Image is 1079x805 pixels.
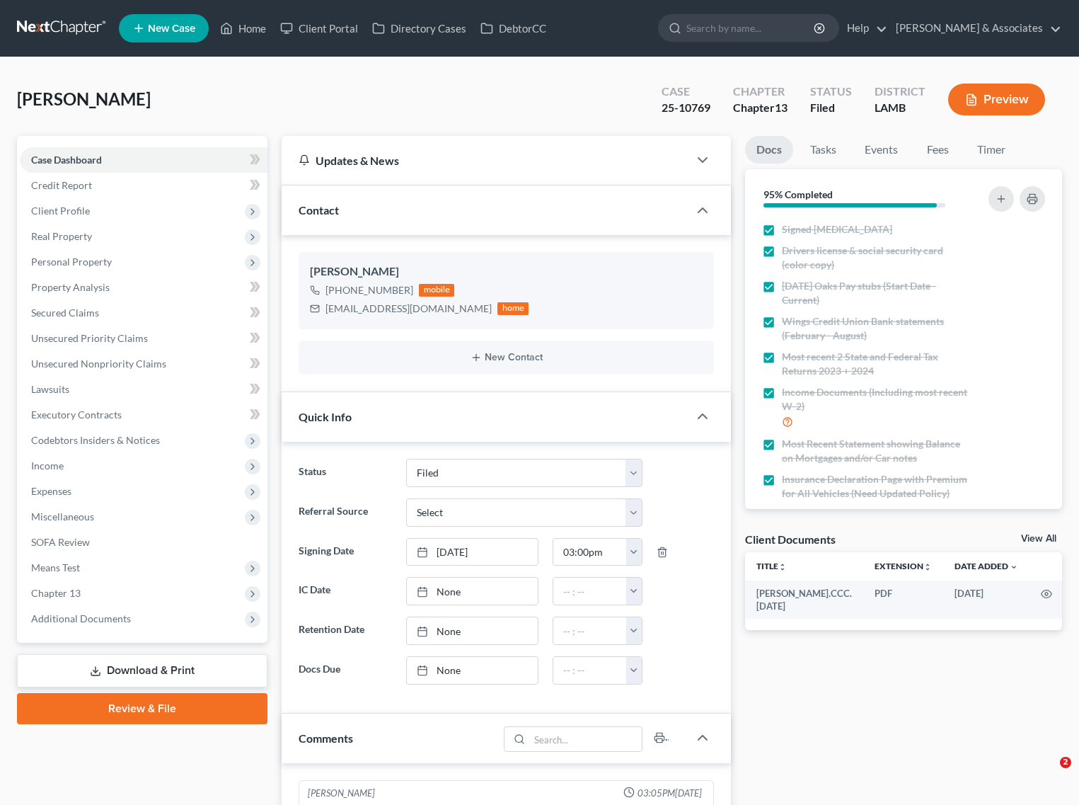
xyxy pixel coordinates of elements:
span: Unsecured Priority Claims [31,332,148,344]
span: Chapter 13 [31,587,81,599]
a: Property Analysis [20,275,267,300]
input: -- : -- [553,539,627,566]
td: [DATE] [943,581,1029,620]
span: Quick Info [299,410,352,423]
span: Executory Contracts [31,409,122,421]
a: [DATE] [407,539,538,566]
span: [PERSON_NAME] [17,89,151,109]
div: [PERSON_NAME] [308,787,375,800]
a: Directory Cases [365,16,473,41]
i: unfold_more [923,563,932,571]
a: Home [213,16,273,41]
button: Preview [948,84,1045,115]
span: Contact [299,203,339,217]
span: Lawsuits [31,383,69,395]
a: View All [1021,534,1056,544]
div: District [875,84,925,100]
div: mobile [419,284,454,297]
span: Codebtors Insiders & Notices [31,434,160,446]
a: Events [853,136,909,164]
a: Tasks [799,136,848,164]
td: [PERSON_NAME].CCC.[DATE] [745,581,863,620]
span: Unsecured Nonpriority Claims [31,358,166,370]
a: None [407,578,538,605]
i: unfold_more [778,563,787,571]
span: Case Dashboard [31,154,102,166]
span: Wings Credit Union Bank statements (February - August) [782,314,971,343]
span: 03:05PM[DATE] [637,787,702,800]
span: Means Test [31,561,80,573]
div: Chapter [733,100,787,116]
span: Client Profile [31,205,90,217]
span: Most Recent Statement showing Balance on Mortgages and/or Car notes [782,437,971,465]
label: IC Date [292,577,399,605]
input: Search... [530,727,642,751]
div: [EMAIL_ADDRESS][DOMAIN_NAME] [325,302,492,316]
input: -- : -- [553,657,627,684]
div: [PERSON_NAME] [310,263,703,280]
a: Date Added expand_more [954,561,1018,571]
span: Expenses [31,485,71,497]
a: Titleunfold_more [756,561,787,571]
div: Status [810,84,852,100]
a: Unsecured Nonpriority Claims [20,351,267,377]
a: Docs [745,136,793,164]
button: New Contact [310,352,703,363]
span: Credit Report [31,179,92,191]
div: Filed [810,100,852,116]
span: Income Documents (Including most recent W-2) [782,385,971,413]
div: 25-10769 [662,100,710,116]
a: DebtorCC [473,16,553,41]
a: None [407,617,538,644]
a: Review & File [17,693,267,724]
span: [DATE] Oaks Pay stubs (Start Date - Current) [782,279,971,307]
span: Signed [MEDICAL_DATA] [782,222,892,236]
div: Case [662,84,710,100]
label: Signing Date [292,538,399,566]
a: Fees [915,136,960,164]
span: Miscellaneous [31,510,94,523]
a: Lawsuits [20,377,267,402]
span: Insurance Declaration Page with Premium for All Real Estate (Need Updated Policy) [782,508,971,536]
span: SOFA Review [31,536,90,548]
input: Search by name... [686,15,816,41]
span: Personal Property [31,256,112,268]
div: home [497,302,529,315]
span: Drivers license & social security card (color copy) [782,244,971,272]
input: -- : -- [553,617,627,644]
span: Real Property [31,230,92,242]
a: Credit Report [20,173,267,198]
span: Comments [299,731,353,745]
a: Unsecured Priority Claims [20,326,267,351]
a: Case Dashboard [20,147,267,173]
span: Additional Documents [31,612,131,624]
span: Insurance Declaration Page with Premium for All Vehicles (Need Updated Policy) [782,472,971,501]
span: Income [31,459,64,472]
a: Help [840,16,887,41]
span: New Case [148,23,195,34]
label: Docs Due [292,656,399,685]
a: Download & Print [17,654,267,687]
a: [PERSON_NAME] & Associates [889,16,1061,41]
span: Most recent 2 State and Federal Tax Returns 2023 + 2024 [782,350,971,378]
iframe: Intercom live chat [1031,757,1065,791]
div: Updates & News [299,153,671,168]
div: Client Documents [745,532,836,547]
strong: 95% Completed [763,188,833,200]
a: Executory Contracts [20,402,267,428]
i: expand_more [1010,563,1018,571]
label: Referral Source [292,498,399,527]
a: SOFA Review [20,530,267,555]
span: Property Analysis [31,281,110,293]
label: Status [292,459,399,487]
a: Client Portal [273,16,365,41]
div: [PHONE_NUMBER] [325,283,413,297]
label: Retention Date [292,617,399,645]
div: Chapter [733,84,787,100]
td: PDF [863,581,943,620]
span: 13 [775,101,787,114]
div: LAMB [875,100,925,116]
a: Timer [966,136,1017,164]
input: -- : -- [553,578,627,605]
a: None [407,657,538,684]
